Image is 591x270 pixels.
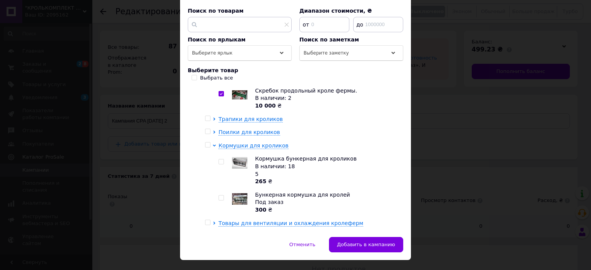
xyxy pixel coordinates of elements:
[255,207,266,213] b: 300
[353,17,403,32] input: 1000000
[188,36,245,43] span: Поиск по ярлыкам
[255,94,399,102] div: В наличии: 2
[232,193,247,205] img: Бункерная кормушка для кролей
[255,206,399,214] div: ₴
[188,67,238,73] span: Выберите товар
[289,242,316,247] span: Отменить
[219,129,280,135] span: Поилки для кроликов
[300,21,310,28] span: от
[188,8,244,14] span: Поиск по товарам
[219,220,363,226] span: Товары для вентиляции и охлаждения кролеферм
[255,156,357,162] span: Кормушка бункерная для кроликов
[304,50,349,56] span: Выберите заметку
[192,50,232,56] span: Выберите ярлык
[255,163,399,171] div: В наличии: 18
[255,103,276,109] b: 10 000
[232,157,247,169] img: Кормушка бункерная для кроликов
[255,178,399,186] div: ₴
[255,199,399,206] div: Под заказ
[299,8,372,14] span: Диапазон стоимости, ₴
[255,192,350,198] span: Бункерная кормушка для кролей
[329,237,403,252] button: Добавить в кампанию
[299,17,349,32] input: 0
[255,171,259,177] span: 5
[219,142,289,149] span: Кормушки для кроликов
[255,88,357,94] span: Скребок продольный кроле фермы.
[200,75,233,81] div: Выбрать все
[219,116,283,122] span: Трапики для кроликов
[299,36,359,43] span: Поиск по заметкам
[232,90,247,99] img: Скребок продольный кроле фермы.
[255,178,266,184] b: 265
[354,21,364,28] span: до
[255,102,399,110] div: ₴
[337,242,395,247] span: Добавить в кампанию
[281,237,324,252] button: Отменить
